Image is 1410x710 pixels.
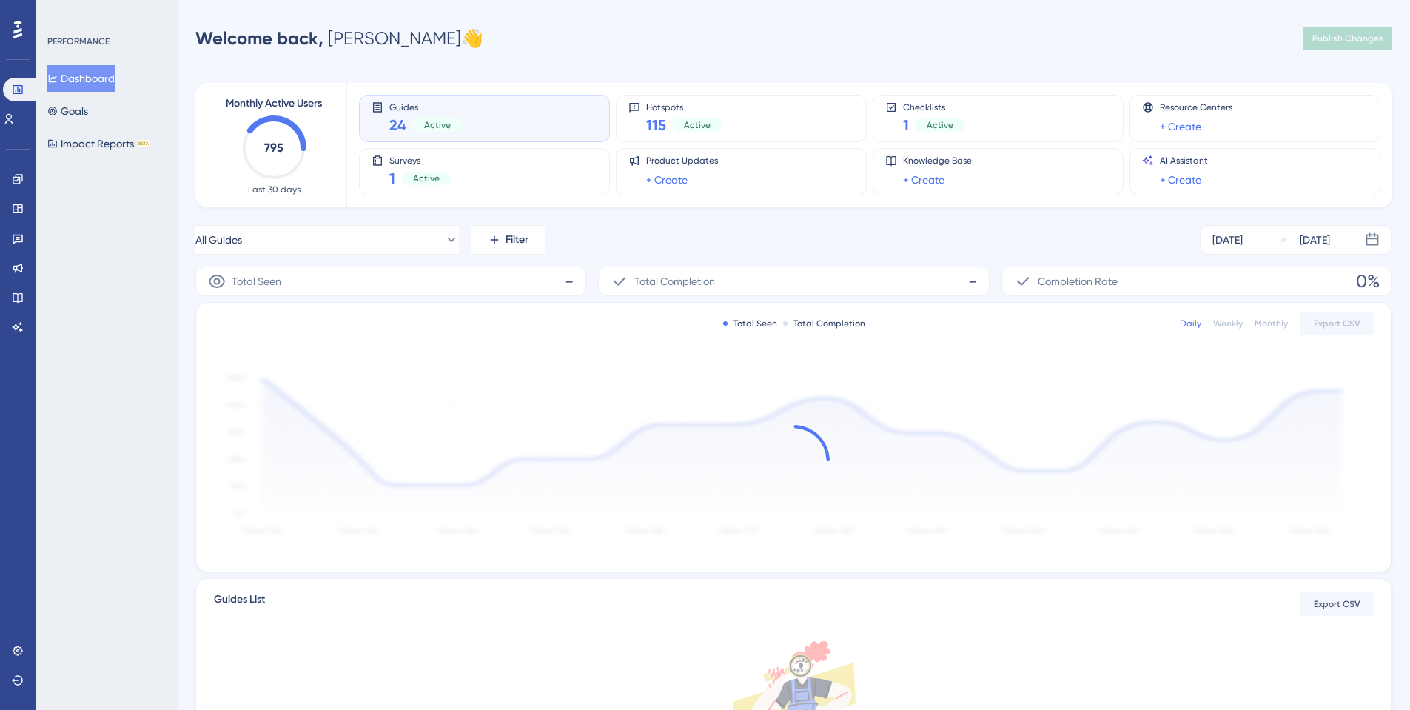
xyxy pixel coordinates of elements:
span: Guides [389,101,463,112]
div: PERFORMANCE [47,36,110,47]
span: - [968,269,977,293]
span: 0% [1356,269,1380,293]
span: Export CSV [1314,598,1360,610]
span: Completion Rate [1038,272,1118,290]
span: 1 [903,115,909,135]
span: Active [684,119,711,131]
div: [DATE] [1212,231,1243,249]
button: All Guides [195,225,459,255]
div: [DATE] [1300,231,1330,249]
a: + Create [1160,171,1201,189]
a: + Create [903,171,944,189]
button: Export CSV [1300,312,1374,335]
button: Filter [471,225,545,255]
div: [PERSON_NAME] 👋 [195,27,483,50]
span: Active [424,119,451,131]
span: Active [927,119,953,131]
button: Export CSV [1300,592,1374,616]
span: Active [413,173,440,184]
span: Last 30 days [248,184,301,195]
span: Export CSV [1314,318,1360,329]
span: Guides List [214,591,265,617]
span: Total Seen [232,272,281,290]
span: All Guides [195,231,242,249]
span: AI Assistant [1160,155,1208,167]
span: Product Updates [646,155,718,167]
span: Surveys [389,155,451,165]
button: Impact ReportsBETA [47,130,150,157]
div: Monthly [1255,318,1288,329]
div: Total Seen [723,318,777,329]
span: 1 [389,168,395,189]
a: + Create [1160,118,1201,135]
text: 795 [264,141,283,155]
span: Filter [506,231,528,249]
span: Monthly Active Users [226,95,322,113]
button: Dashboard [47,65,115,92]
span: Checklists [903,101,965,112]
span: Publish Changes [1312,33,1383,44]
span: - [565,269,574,293]
a: + Create [646,171,688,189]
button: Goals [47,98,88,124]
span: 24 [389,115,406,135]
span: Total Completion [634,272,715,290]
button: Publish Changes [1303,27,1392,50]
span: Knowledge Base [903,155,972,167]
span: Hotspots [646,101,722,112]
span: 115 [646,115,666,135]
div: Daily [1180,318,1201,329]
span: Resource Centers [1160,101,1232,113]
div: BETA [137,140,150,147]
div: Weekly [1213,318,1243,329]
span: Welcome back, [195,27,323,49]
div: Total Completion [783,318,865,329]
